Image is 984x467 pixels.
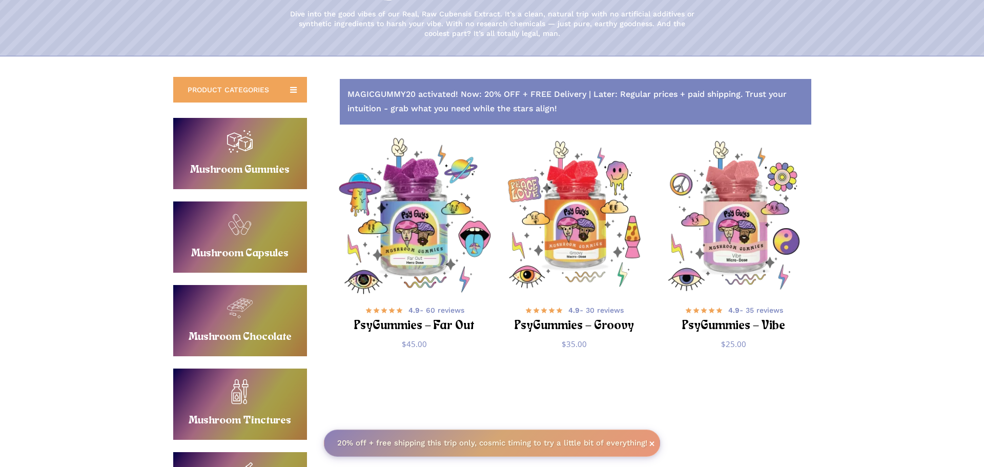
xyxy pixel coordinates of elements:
[672,317,796,336] h2: PsyGummies – Vibe
[340,141,490,291] a: PsyGummies - Far Out
[659,141,809,291] a: PsyGummies - Vibe
[562,339,566,349] span: $
[512,317,637,336] h2: PsyGummies – Groovy
[568,306,580,314] b: 4.9
[728,305,783,315] span: - 35 reviews
[353,317,477,336] h2: PsyGummies – Far Out
[353,304,477,331] a: 4.9- 60 reviews PsyGummies – Far Out
[340,79,811,125] div: MAGICGUMMY20 activated! Now: 20% OFF + FREE Delivery | Later: Regular prices + paid shipping. Tru...
[287,9,697,38] p: Dive into the good vibes of our Real, Raw Cubensis Extract. It’s a clean, natural trip with no ar...
[337,138,493,294] img: Psychedelic mushroom gummies in a colorful jar.
[408,305,464,315] span: - 60 reviews
[408,306,420,314] b: 4.9
[337,438,647,448] strong: 20% off + free shipping this trip only, cosmic timing to try a little bit of everything!
[499,141,649,291] a: PsyGummies - Groovy
[568,305,624,315] span: - 30 reviews
[672,304,796,331] a: 4.9- 35 reviews PsyGummies – Vibe
[173,77,307,103] a: PRODUCT CATEGORIES
[402,339,427,349] bdi: 45.00
[512,304,637,331] a: 4.9- 30 reviews PsyGummies – Groovy
[659,141,809,291] img: Psychedelic mushroom gummies with vibrant icons and symbols.
[562,339,587,349] bdi: 35.00
[499,141,649,291] img: Psychedelic mushroom gummies jar with colorful designs.
[721,339,746,349] bdi: 25.00
[188,85,269,95] span: PRODUCT CATEGORIES
[402,339,406,349] span: $
[728,306,740,314] b: 4.9
[649,438,655,448] span: ×
[721,339,726,349] span: $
